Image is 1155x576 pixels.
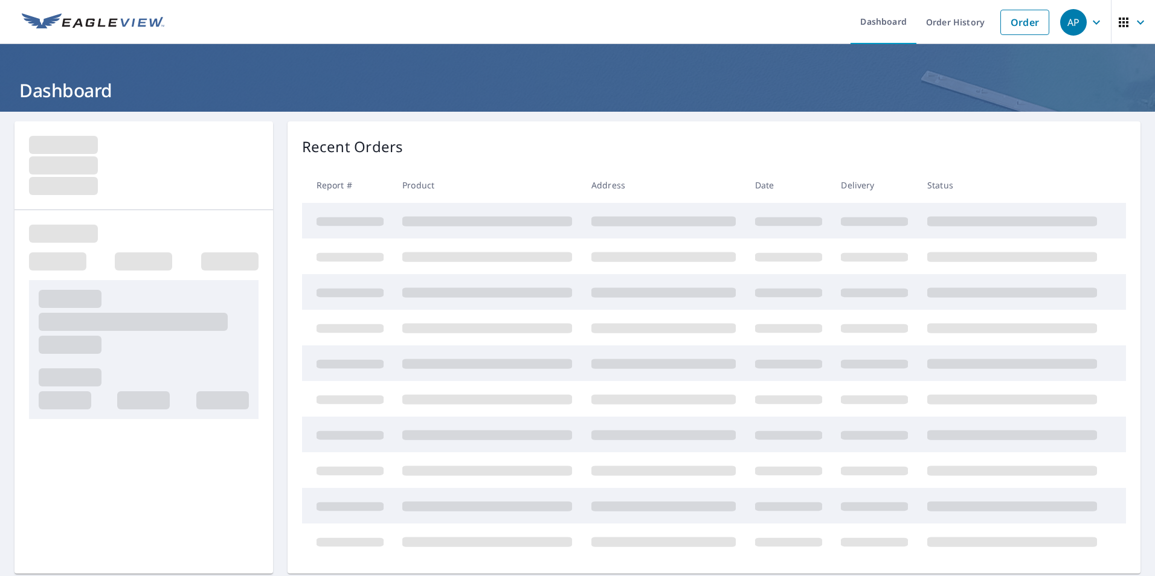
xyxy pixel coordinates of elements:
div: AP [1060,9,1087,36]
th: Address [582,167,745,203]
img: EV Logo [22,13,164,31]
th: Date [745,167,832,203]
h1: Dashboard [14,78,1141,103]
p: Recent Orders [302,136,404,158]
th: Delivery [831,167,918,203]
th: Product [393,167,582,203]
th: Report # [302,167,393,203]
th: Status [918,167,1107,203]
a: Order [1000,10,1049,35]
